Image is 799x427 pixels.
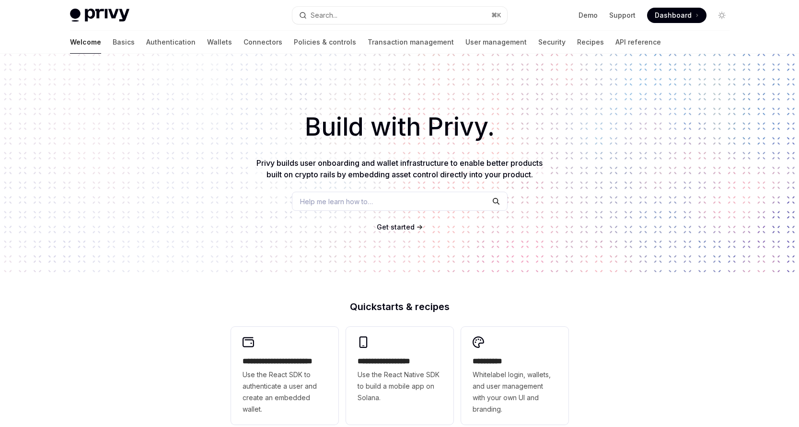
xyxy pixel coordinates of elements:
a: **** *****Whitelabel login, wallets, and user management with your own UI and branding. [461,327,568,425]
a: Policies & controls [294,31,356,54]
a: Support [609,11,636,20]
a: Welcome [70,31,101,54]
span: Dashboard [655,11,692,20]
a: Wallets [207,31,232,54]
h2: Quickstarts & recipes [231,302,568,312]
a: **** **** **** ***Use the React Native SDK to build a mobile app on Solana. [346,327,453,425]
h1: Build with Privy. [15,108,784,146]
span: Get started [377,223,415,231]
a: Transaction management [368,31,454,54]
a: Security [538,31,566,54]
span: Help me learn how to… [300,196,373,207]
a: API reference [615,31,661,54]
span: Use the React Native SDK to build a mobile app on Solana. [358,369,442,404]
span: Use the React SDK to authenticate a user and create an embedded wallet. [243,369,327,415]
a: Connectors [243,31,282,54]
button: Search...⌘K [292,7,507,24]
button: Toggle dark mode [714,8,730,23]
a: Recipes [577,31,604,54]
div: Search... [311,10,337,21]
img: light logo [70,9,129,22]
a: Authentication [146,31,196,54]
a: Dashboard [647,8,706,23]
a: Get started [377,222,415,232]
span: Whitelabel login, wallets, and user management with your own UI and branding. [473,369,557,415]
span: Privy builds user onboarding and wallet infrastructure to enable better products built on crypto ... [256,158,543,179]
span: ⌘ K [491,12,501,19]
a: Demo [579,11,598,20]
a: User management [465,31,527,54]
a: Basics [113,31,135,54]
